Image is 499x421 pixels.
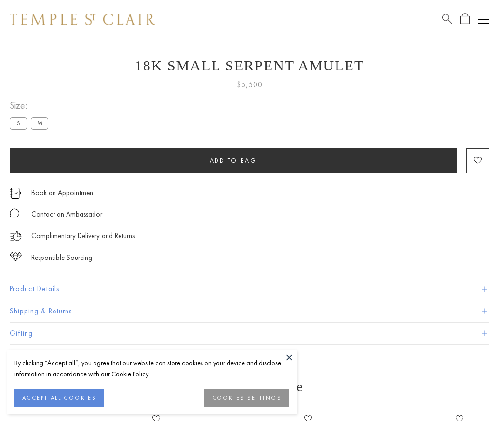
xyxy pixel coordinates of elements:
[31,188,95,198] a: Book an Appointment
[10,300,489,322] button: Shipping & Returns
[204,389,289,407] button: COOKIES SETTINGS
[10,323,489,344] button: Gifting
[460,13,470,25] a: Open Shopping Bag
[442,13,452,25] a: Search
[10,208,19,218] img: MessageIcon-01_2.svg
[14,357,289,380] div: By clicking “Accept all”, you agree that our website can store cookies on your device and disclos...
[31,252,92,264] div: Responsible Sourcing
[10,57,489,74] h1: 18K Small Serpent Amulet
[10,252,22,261] img: icon_sourcing.svg
[10,278,489,300] button: Product Details
[210,156,257,164] span: Add to bag
[31,208,102,220] div: Contact an Ambassador
[31,117,48,129] label: M
[10,230,22,242] img: icon_delivery.svg
[10,117,27,129] label: S
[14,389,104,407] button: ACCEPT ALL COOKIES
[10,14,155,25] img: Temple St. Clair
[10,97,52,113] span: Size:
[10,148,457,173] button: Add to bag
[237,79,263,91] span: $5,500
[10,188,21,199] img: icon_appointment.svg
[478,14,489,25] button: Open navigation
[31,230,135,242] p: Complimentary Delivery and Returns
